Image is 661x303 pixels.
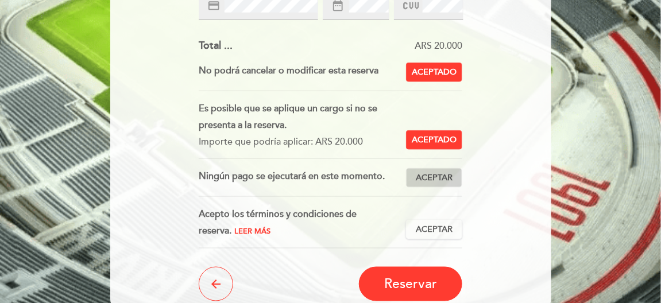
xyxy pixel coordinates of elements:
[199,63,406,82] div: No podrá cancelar o modificar esta reserva
[234,227,270,236] span: Leer más
[199,39,233,52] span: Total ...
[199,100,397,134] div: Es posible que se aplique un cargo si no se presenta a la reserva.
[233,40,462,53] div: ARS 20.000
[416,172,453,184] span: Aceptar
[199,206,406,239] div: Acepto los términos y condiciones de reserva.
[199,168,406,188] div: Ningún pago se ejecutará en este momento.
[406,168,462,188] button: Aceptar
[416,224,453,236] span: Aceptar
[199,267,233,301] button: arrow_back
[359,267,462,301] button: Reservar
[406,220,462,239] button: Aceptar
[209,277,223,291] i: arrow_back
[412,67,457,79] span: Aceptado
[199,134,397,150] div: Importe que podría aplicar: ARS 20.000
[384,276,437,292] span: Reservar
[406,130,462,150] button: Aceptado
[412,134,457,146] span: Aceptado
[406,63,462,82] button: Aceptado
